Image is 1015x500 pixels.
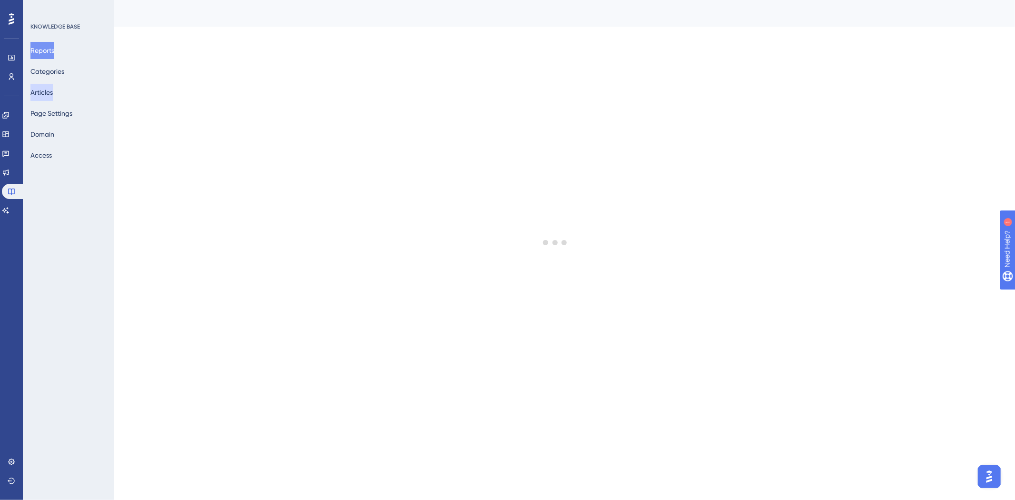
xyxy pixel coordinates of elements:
[30,84,53,101] button: Articles
[30,23,80,30] div: KNOWLEDGE BASE
[30,63,64,80] button: Categories
[975,462,1004,491] iframe: UserGuiding AI Assistant Launcher
[30,42,54,59] button: Reports
[22,2,59,14] span: Need Help?
[30,105,72,122] button: Page Settings
[66,5,69,12] div: 1
[30,126,54,143] button: Domain
[30,147,52,164] button: Access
